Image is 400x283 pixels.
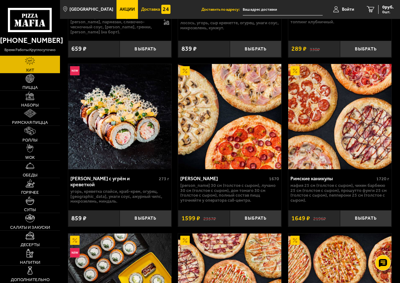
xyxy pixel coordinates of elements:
[288,64,391,169] img: Римские каникулы
[269,176,279,182] span: 1670
[11,278,50,282] span: Дополнительно
[70,14,159,34] p: цыпленок, [PERSON_NAME], [PERSON_NAME], [PERSON_NAME], пармезан, сливочно-чесночный соус, [PERSON...
[310,46,320,52] s: 330 ₽
[182,215,200,222] span: 1599 ₽
[180,20,279,31] p: лосось, угорь, Сыр креметте, огурец, унаги соус, микрозелень, кунжут.
[68,64,171,169] a: НовинкаРолл Калипсо с угрём и креветкой
[70,66,80,76] img: Новинка
[230,210,281,227] button: Выбрать
[70,236,80,245] img: Акционный
[69,7,113,12] span: [GEOGRAPHIC_DATA]
[26,68,34,72] span: Хит
[382,10,394,14] span: 0 шт.
[21,103,39,107] span: Наборы
[178,64,281,169] img: Хет Трик
[313,216,326,221] s: 2196 ₽
[22,85,38,90] span: Пицца
[382,5,394,9] span: 0 руб.
[230,41,281,57] button: Выбрать
[12,120,48,124] span: Римская пицца
[180,176,267,182] div: [PERSON_NAME]
[340,210,391,227] button: Выбрать
[291,215,310,222] span: 1649 ₽
[10,225,50,229] span: Салаты и закуски
[291,46,307,52] span: 289 ₽
[182,46,197,52] span: 839 ₽
[290,66,300,76] img: Акционный
[71,215,87,222] span: 859 ₽
[243,4,323,15] input: Ваш адрес доставки
[290,14,389,25] p: Чизкейк классический, топпинг шоколадный, топпинг клубничный.
[70,189,169,204] p: угорь, креветка спайси, краб-крем, огурец, [GEOGRAPHIC_DATA], унаги соус, ажурный чипс, микрозеле...
[23,173,38,177] span: Обеды
[25,155,35,159] span: WOK
[24,208,36,212] span: Супы
[120,7,135,12] span: Акции
[68,64,171,169] img: Ролл Калипсо с угрём и креветкой
[21,243,40,247] span: Десерты
[159,176,169,182] span: 273 г
[288,64,391,169] a: АкционныйРимские каникулы
[161,5,171,14] img: 15daf4d41897b9f0e9f617042186c801.svg
[340,41,391,57] button: Выбрать
[342,7,354,12] span: Войти
[22,138,38,142] span: Роллы
[290,183,389,203] p: Мафия 25 см (толстое с сыром), Чикен Барбекю 25 см (толстое с сыром), Прошутто Фунги 25 см (толст...
[71,46,87,52] span: 659 ₽
[70,248,80,257] img: Новинка
[180,66,190,76] img: Акционный
[178,64,281,169] a: АкционныйХет Трик
[120,210,171,227] button: Выбрать
[141,7,160,12] span: Доставка
[120,41,171,57] button: Выбрать
[180,183,279,203] p: [PERSON_NAME] 30 см (толстое с сыром), Лучано 30 см (толстое с сыром), Дон Томаго 30 см (толстое ...
[70,176,157,188] div: [PERSON_NAME] с угрём и креветкой
[290,236,300,245] img: Акционный
[201,8,243,12] span: Доставить по адресу:
[20,260,40,264] span: Напитки
[21,190,39,194] span: Горячее
[203,216,216,221] s: 2357 ₽
[376,176,389,182] span: 1720 г
[290,176,375,182] div: Римские каникулы
[180,236,190,245] img: Акционный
